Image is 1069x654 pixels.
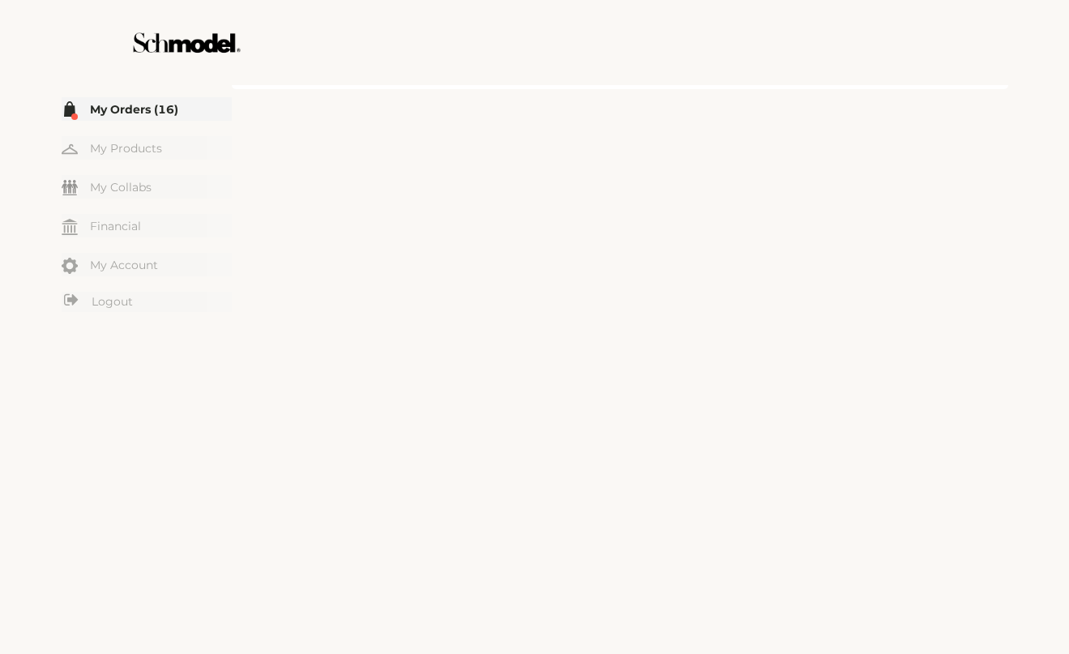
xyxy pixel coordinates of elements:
a: My Account [62,253,232,276]
div: Menu [62,97,232,314]
img: my-order.svg [62,101,78,118]
img: my-financial.svg [62,219,78,235]
img: my-account.svg [62,258,78,274]
img: my-friends.svg [62,180,78,195]
a: My Orders (16) [62,97,232,121]
a: My Products [62,136,232,160]
img: my-hanger.svg [62,141,78,157]
a: My Collabs [62,175,232,199]
a: Logout [62,292,232,312]
a: Financial [62,214,232,237]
